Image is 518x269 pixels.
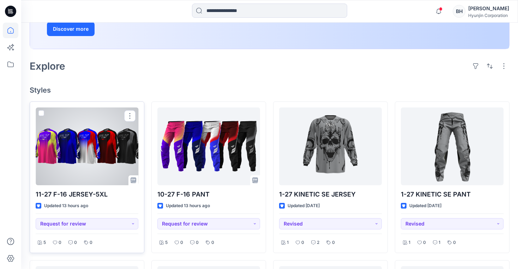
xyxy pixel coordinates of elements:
div: [PERSON_NAME] [468,4,509,13]
a: 10-27 F-16 PANT [157,107,260,185]
p: 0 [74,239,77,246]
p: 0 [59,239,61,246]
a: 1-27 KINETIC SE PANT [401,107,504,185]
p: 5 [165,239,168,246]
p: 1 [287,239,289,246]
div: BH [453,5,465,18]
button: Discover more [47,22,95,36]
p: 2 [317,239,319,246]
div: Hyunjin Corporation [468,13,509,18]
p: 1 [439,239,440,246]
p: 10-27 F-16 PANT [157,189,260,199]
p: Updated [DATE] [409,202,441,210]
p: Updated 13 hours ago [166,202,210,210]
p: 0 [332,239,335,246]
p: Updated [DATE] [288,202,320,210]
p: 0 [196,239,199,246]
p: 1 [409,239,410,246]
p: 1-27 KINETIC SE JERSEY [279,189,382,199]
p: 11-27 F-16 JERSEY-5XL [36,189,138,199]
a: 11-27 F-16 JERSEY-5XL [36,107,138,185]
p: 0 [211,239,214,246]
a: Discover more [47,22,206,36]
p: 1-27 KINETIC SE PANT [401,189,504,199]
p: 0 [423,239,426,246]
h4: Styles [30,86,510,94]
a: 1-27 KINETIC SE JERSEY [279,107,382,185]
p: Updated 13 hours ago [44,202,88,210]
h2: Explore [30,60,65,72]
p: 5 [43,239,46,246]
p: 0 [301,239,304,246]
p: 0 [453,239,456,246]
p: 0 [180,239,183,246]
p: 0 [90,239,92,246]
